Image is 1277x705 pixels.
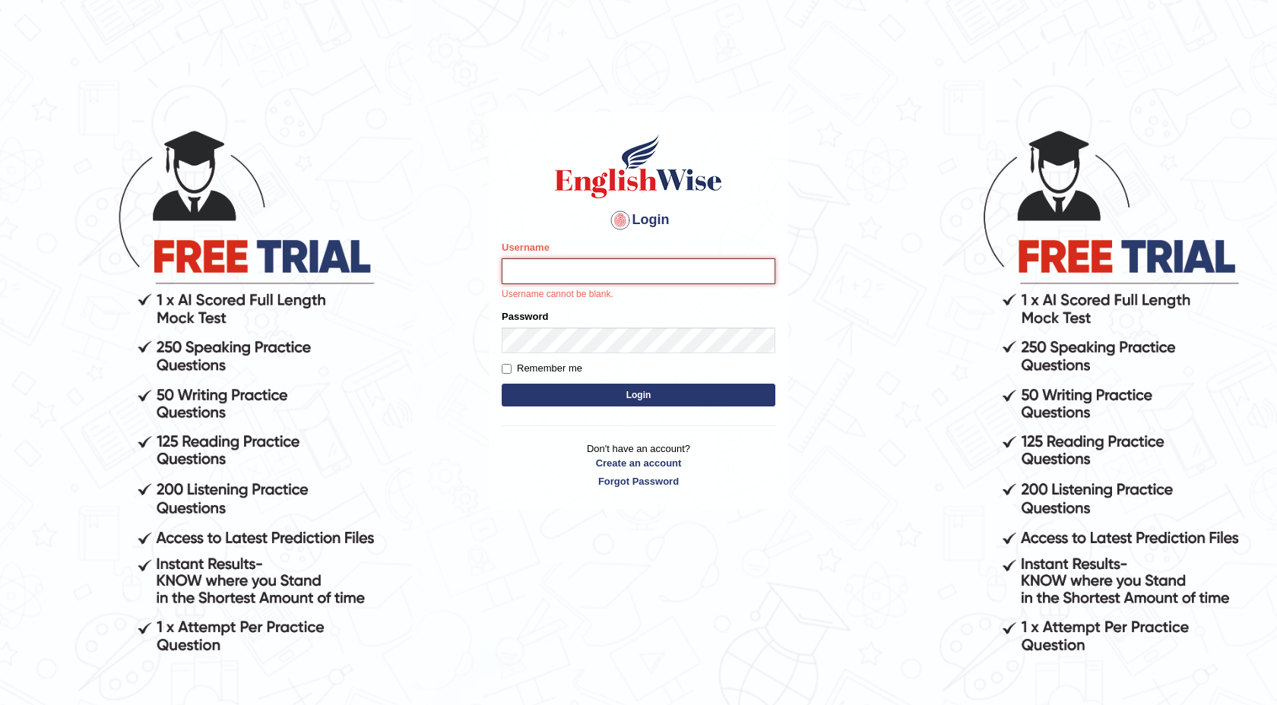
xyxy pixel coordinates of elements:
a: Create an account [502,456,775,470]
a: Forgot Password [502,474,775,488]
label: Username [502,240,550,254]
label: Password [502,309,548,324]
img: Logo of English Wise sign in for intelligent practice with AI [552,132,725,201]
h4: Login [502,208,775,232]
button: Login [502,384,775,406]
p: Username cannot be blank. [502,288,775,302]
p: Don't have an account? [502,441,775,488]
input: Remember me [502,364,512,374]
label: Remember me [502,361,582,376]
